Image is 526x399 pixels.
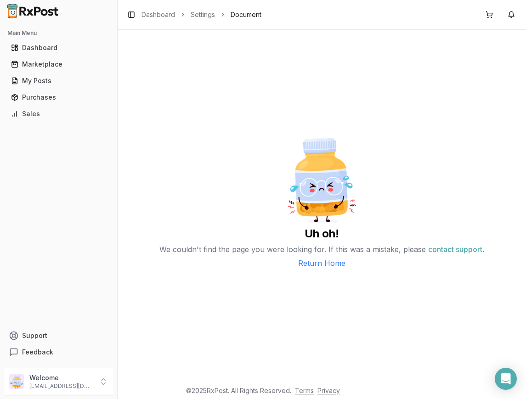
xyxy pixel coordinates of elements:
a: Terms [295,387,314,394]
span: Feedback [22,348,53,357]
a: My Posts [7,73,110,89]
div: My Posts [11,76,106,85]
img: User avatar [9,374,24,389]
div: Marketplace [11,60,106,69]
button: My Posts [4,73,113,88]
a: Dashboard [141,10,175,19]
p: We couldn't find the page you were looking for. If this was a mistake, please . [159,241,484,258]
h2: Uh oh! [305,226,339,241]
div: Open Intercom Messenger [495,368,517,390]
a: Sales [7,106,110,122]
div: Sales [11,109,106,118]
a: Purchases [7,89,110,106]
button: contact support [428,241,482,258]
button: Dashboard [4,40,113,55]
a: Marketplace [7,56,110,73]
nav: breadcrumb [141,10,261,19]
a: Dashboard [7,39,110,56]
button: Feedback [4,344,113,360]
button: Purchases [4,90,113,105]
button: Marketplace [4,57,113,72]
div: Dashboard [11,43,106,52]
img: Sad Pill Bottle [276,135,368,226]
span: Document [231,10,261,19]
button: Support [4,327,113,344]
div: Purchases [11,93,106,102]
img: RxPost Logo [4,4,62,18]
a: Return Home [298,258,345,269]
p: [EMAIL_ADDRESS][DOMAIN_NAME] [29,382,93,390]
a: Privacy [317,387,340,394]
button: Sales [4,107,113,121]
p: Welcome [29,373,93,382]
h2: Main Menu [7,29,110,37]
a: Settings [191,10,215,19]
